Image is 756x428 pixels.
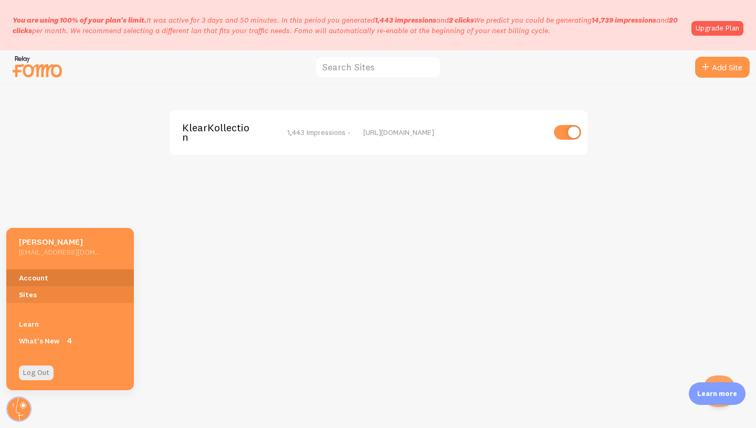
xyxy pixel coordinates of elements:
a: What's New [6,332,134,349]
span: 4 [64,336,75,346]
b: 1,443 impressions [375,15,436,25]
a: Log Out [19,366,54,380]
h5: [EMAIL_ADDRESS][DOMAIN_NAME] [19,247,100,257]
span: KlearKollection [182,123,267,142]
p: It was active for 3 days and 50 minutes. In this period you generated We predict you could be gen... [13,15,685,36]
a: Upgrade Plan [691,21,743,36]
span: and [375,15,474,25]
h5: [PERSON_NAME] [19,236,100,247]
a: Sites [6,286,134,303]
div: [URL][DOMAIN_NAME] [363,128,544,137]
a: Account [6,269,134,286]
span: You are using 100% of your plan's limit. [13,15,146,25]
iframe: Help Scout Beacon - Open [703,375,735,407]
b: 2 clicks [449,15,474,25]
a: Learn [6,316,134,332]
p: Learn more [697,389,737,399]
span: 1,443 Impressions - [287,128,351,137]
b: 14,739 impressions [592,15,656,25]
div: Learn more [689,382,745,405]
img: fomo-relay-logo-orange.svg [11,53,64,80]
